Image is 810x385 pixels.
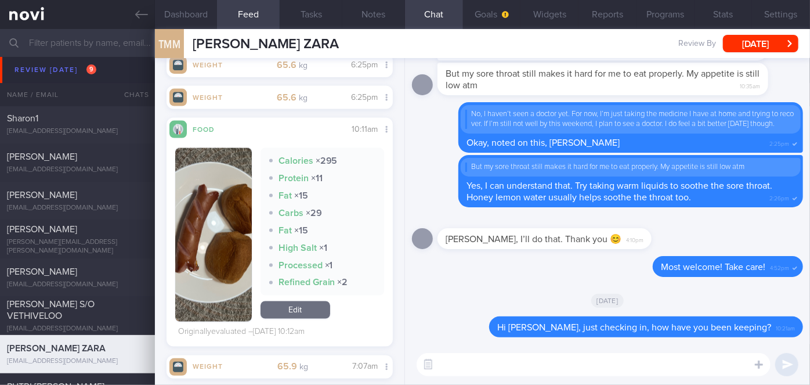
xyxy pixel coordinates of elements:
[770,261,789,272] span: 4:52pm
[299,364,308,372] small: kg
[279,226,292,235] strong: Fat
[7,114,38,123] span: Sharon1
[316,156,338,165] strong: × 295
[294,226,308,235] strong: × 15
[467,181,772,202] span: Yes, I can understand that. Try taking warm liquids to soothe the sore throat. Honey lemon water ...
[7,280,148,289] div: [EMAIL_ADDRESS][DOMAIN_NAME]
[351,93,378,102] span: 6:25pm
[465,163,796,172] div: But my sore throat still makes it hard for me to eat properly. My appetite is still low atm
[294,191,308,200] strong: × 15
[7,238,148,256] div: [PERSON_NAME][EMAIL_ADDRESS][PERSON_NAME][DOMAIN_NAME]
[7,357,148,366] div: [EMAIL_ADDRESS][DOMAIN_NAME]
[7,190,77,200] span: [PERSON_NAME]
[465,110,796,129] div: No, I haven’t seen a doctor yet. For now, I’m just taking the medicine I have at home and trying ...
[325,261,333,270] strong: × 1
[661,262,765,272] span: Most welcome! Take care!
[352,125,378,134] span: 10:11am
[7,267,77,276] span: [PERSON_NAME]
[277,93,296,102] strong: 65.6
[352,363,378,371] span: 7:07am
[7,152,77,161] span: [PERSON_NAME]
[279,156,313,165] strong: Calories
[279,174,309,183] strong: Protein
[279,243,317,253] strong: High Salt
[338,278,348,287] strong: × 2
[7,325,148,333] div: [EMAIL_ADDRESS][DOMAIN_NAME]
[446,69,760,90] span: But my sore throat still makes it hard for me to eat properly. My appetite is still low atm
[279,191,292,200] strong: Fat
[626,233,643,244] span: 4:10pm
[740,80,760,91] span: 10:35am
[7,225,77,234] span: [PERSON_NAME]
[776,322,795,333] span: 10:21am
[497,323,771,332] span: Hi [PERSON_NAME], just checking in, how have you been keeping?
[193,37,339,51] span: [PERSON_NAME] ZARA
[152,22,187,67] div: TMM
[279,208,303,218] strong: Carbs
[178,328,305,338] div: Originally evaluated – [DATE] 10:12am
[311,174,323,183] strong: × 11
[7,300,95,321] span: [PERSON_NAME] S/O VETHIVELOO
[261,301,330,319] a: Edit
[7,204,148,213] div: [EMAIL_ADDRESS][DOMAIN_NAME]
[277,60,296,70] strong: 65.6
[277,362,297,372] strong: 65.9
[187,59,233,69] div: Weight
[467,138,620,147] span: Okay, noted on this, [PERSON_NAME]
[319,243,327,253] strong: × 1
[7,344,106,353] span: [PERSON_NAME] ZARA
[299,62,308,70] small: kg
[446,235,621,244] span: [PERSON_NAME], I’ll do that. Thank you 😊
[678,39,716,49] span: Review By
[769,192,789,203] span: 2:26pm
[7,165,148,174] div: [EMAIL_ADDRESS][DOMAIN_NAME]
[187,124,233,134] div: Food
[299,94,308,102] small: kg
[279,261,323,270] strong: Processed
[187,361,233,371] div: Weight
[351,61,378,69] span: 6:25pm
[723,35,798,52] button: [DATE]
[279,278,335,287] strong: Refined Grain
[187,92,233,102] div: Weight
[769,137,789,148] span: 2:25pm
[591,294,624,308] span: [DATE]
[7,127,148,136] div: [EMAIL_ADDRESS][DOMAIN_NAME]
[306,208,322,218] strong: × 29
